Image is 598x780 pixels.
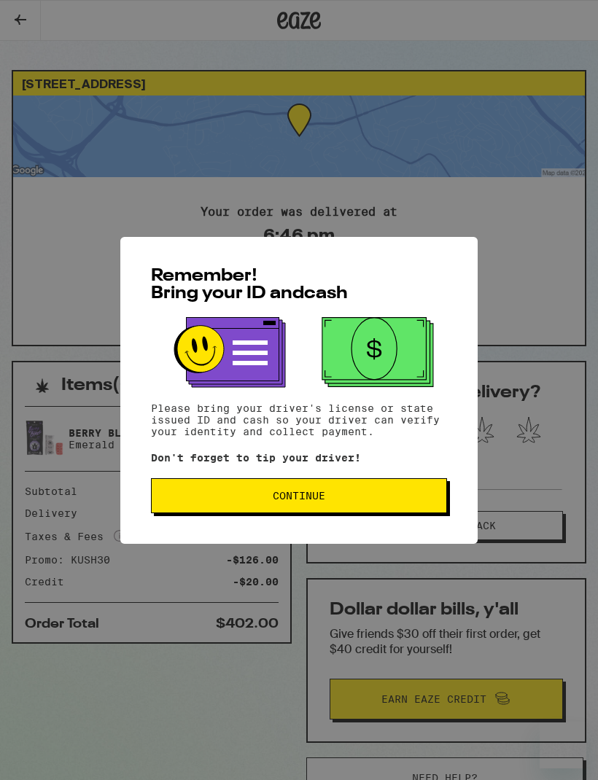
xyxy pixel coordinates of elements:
span: Continue [273,491,325,501]
p: Please bring your driver's license or state issued ID and cash so your driver can verify your ide... [151,402,447,437]
span: Remember! Bring your ID and cash [151,268,348,303]
iframe: Button to launch messaging window [540,722,586,768]
p: Don't forget to tip your driver! [151,452,447,464]
button: Continue [151,478,447,513]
